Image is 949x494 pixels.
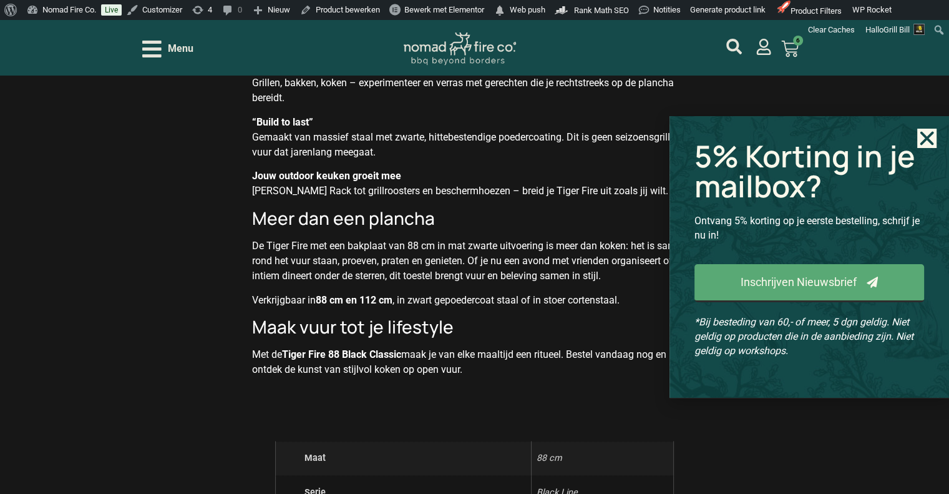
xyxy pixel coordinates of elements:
[756,39,772,55] a: mijn account
[537,447,668,470] p: 88 cm
[494,2,506,19] span: 
[741,277,857,288] span: Inschrijven Nieuwsbrief
[276,442,532,476] th: Maat
[251,239,697,284] p: De Tiger Fire met een bakplaat van 88 cm in mat zwarte uitvoering is meer dan koken: het is samen...
[281,348,401,360] strong: Tiger Fire 88 Black Classic
[574,6,629,15] span: Rank Math SEO
[251,293,697,308] p: Verkrijgbaar in , in zwart gepoedercoat staal of in stoer cortenstaal.
[404,32,516,66] img: Nomad Logo
[917,129,937,148] a: Close
[726,39,742,54] a: mijn account
[694,214,924,242] p: Ontvang 5% korting op je eerste bestelling, schrijf je nu in!
[802,20,861,40] div: Clear Caches
[142,38,193,60] div: Open/Close Menu
[913,24,925,35] img: Avatar of Grill Bill
[861,20,930,40] a: Hallo
[251,170,401,182] strong: Jouw outdoor keuken groeit mee
[404,5,484,14] span: Bewerk met Elementor
[168,41,193,56] span: Menu
[101,4,122,16] a: Live
[251,169,697,199] p: [PERSON_NAME] Rack tot grillroosters en beschermhoezen – breid je Tiger Fire uit zoals jij wilt.
[883,25,910,34] span: Grill Bill
[251,61,697,106] p: Grillen, bakken, koken – experimenteer en verras met gerechten die je rechtstreeks op de plancha ...
[251,208,697,229] h3: Meer dan een plancha
[766,32,814,65] a: 6
[694,316,913,357] em: *Bij besteding van 60,- of meer, 5 dgn geldig. Niet geldig op producten die in de aanbieding zijn...
[251,116,313,128] strong: “Build to last”
[251,115,697,160] p: Gemaakt van massief staal met zwarte, hittebestendige poedercoating. Dit is geen seizoensgrill, d...
[251,347,697,377] p: Met de maak je van elke maaltijd een ritueel. Bestel vandaag nog en ontdek de kunst van stijlvol ...
[251,317,697,338] h3: Maak vuur tot je lifestyle
[315,294,392,306] strong: 88 cm en 112 cm
[793,36,803,46] span: 6
[694,141,924,201] h2: 5% Korting in je mailbox?
[694,264,924,302] a: Inschrijven Nieuwsbrief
